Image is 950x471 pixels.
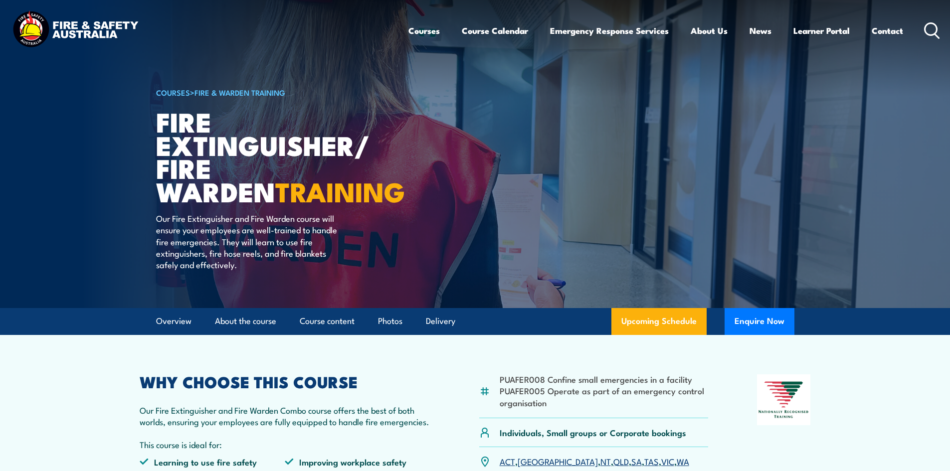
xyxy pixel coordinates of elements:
a: Fire & Warden Training [194,87,285,98]
button: Enquire Now [725,308,794,335]
p: Our Fire Extinguisher and Fire Warden course will ensure your employees are well-trained to handl... [156,212,338,271]
a: Courses [408,17,440,44]
img: Nationally Recognised Training logo. [757,374,811,425]
a: Delivery [426,308,455,334]
a: Contact [872,17,903,44]
li: PUAFER005 Operate as part of an emergency control organisation [500,385,709,408]
a: COURSES [156,87,190,98]
h1: Fire Extinguisher/ Fire Warden [156,110,402,203]
p: , , , , , , , [500,456,689,467]
a: WA [677,455,689,467]
a: SA [631,455,642,467]
a: Emergency Response Services [550,17,669,44]
a: ACT [500,455,515,467]
a: About the course [215,308,276,334]
p: Individuals, Small groups or Corporate bookings [500,427,686,438]
li: PUAFER008 Confine small emergencies in a facility [500,373,709,385]
a: Photos [378,308,402,334]
a: Course Calendar [462,17,528,44]
a: Upcoming Schedule [611,308,707,335]
h2: WHY CHOOSE THIS COURSE [140,374,431,388]
a: VIC [661,455,674,467]
a: [GEOGRAPHIC_DATA] [518,455,598,467]
a: QLD [613,455,629,467]
a: News [750,17,771,44]
a: Learner Portal [793,17,850,44]
p: This course is ideal for: [140,439,431,450]
h6: > [156,86,402,98]
a: TAS [644,455,659,467]
a: Course content [300,308,355,334]
a: Overview [156,308,191,334]
a: NT [600,455,611,467]
strong: TRAINING [275,170,405,211]
a: About Us [691,17,728,44]
p: Our Fire Extinguisher and Fire Warden Combo course offers the best of both worlds, ensuring your ... [140,404,431,428]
